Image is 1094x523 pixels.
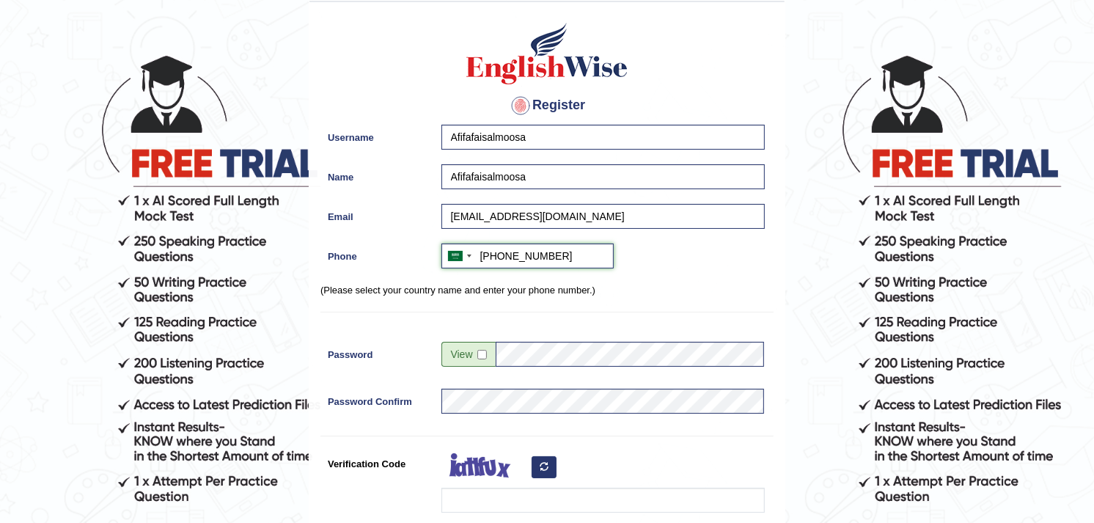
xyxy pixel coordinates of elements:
[441,244,614,268] input: +966 51 234 5678
[320,244,434,263] label: Phone
[320,342,434,362] label: Password
[320,389,434,409] label: Password Confirm
[320,283,774,297] p: (Please select your country name and enter your phone number.)
[442,244,476,268] div: Saudi Arabia (‫المملكة العربية السعودية‬‎): +966
[320,94,774,117] h4: Register
[463,21,631,87] img: Logo of English Wise create a new account for intelligent practice with AI
[477,350,487,359] input: Show/Hide Password
[320,451,434,471] label: Verification Code
[320,204,434,224] label: Email
[320,125,434,145] label: Username
[320,164,434,184] label: Name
